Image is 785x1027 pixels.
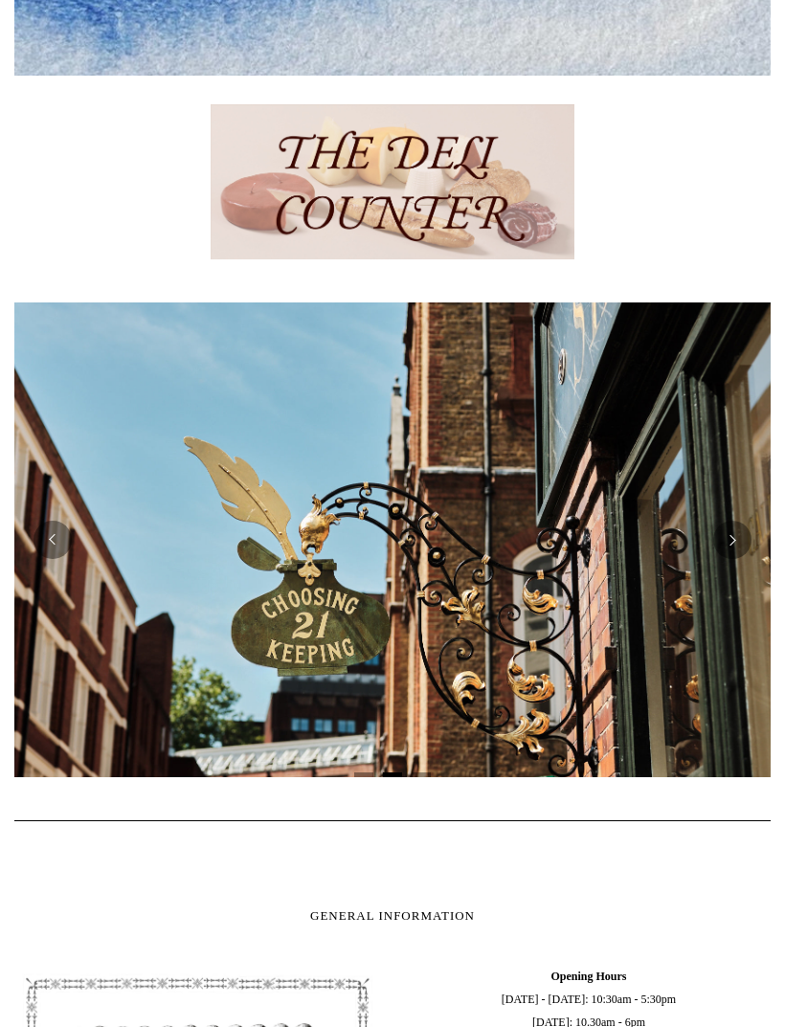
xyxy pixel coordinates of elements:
b: Opening Hours [550,970,626,983]
button: Page 2 [383,772,402,777]
button: Previous [34,521,72,559]
button: Page 1 [354,772,373,777]
img: Copyright Choosing Keeping 20190711 LS Homepage 7.jpg__PID:4c49fdcc-9d5f-40e8-9753-f5038b35abb7 [14,302,771,777]
button: Next [713,521,751,559]
span: GENERAL INFORMATION [310,908,475,923]
button: Page 3 [412,772,431,777]
img: The Deli Counter [211,104,574,259]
